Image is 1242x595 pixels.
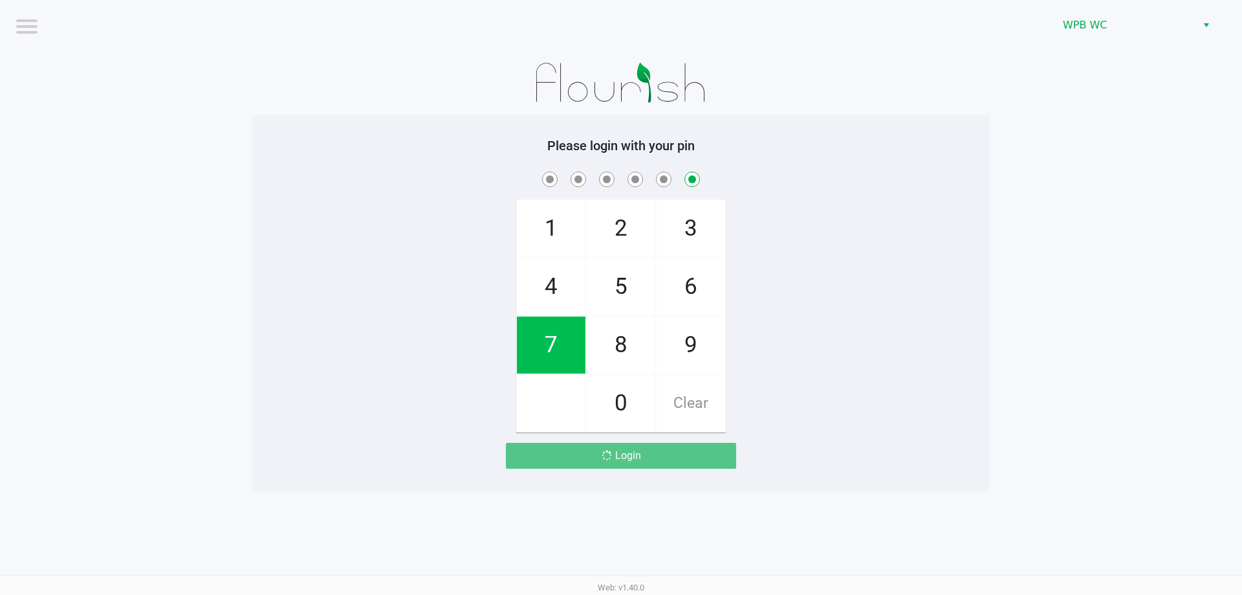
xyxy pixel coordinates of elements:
[517,200,585,257] span: 1
[657,317,725,374] span: 9
[587,200,655,257] span: 2
[517,317,585,374] span: 7
[657,258,725,315] span: 6
[657,375,725,432] span: Clear
[657,200,725,257] span: 3
[517,258,585,315] span: 4
[587,258,655,315] span: 5
[262,138,980,153] h5: Please login with your pin
[598,583,644,592] span: Web: v1.40.0
[587,375,655,432] span: 0
[587,317,655,374] span: 8
[1197,14,1215,37] button: Select
[1063,17,1189,33] span: WPB WC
